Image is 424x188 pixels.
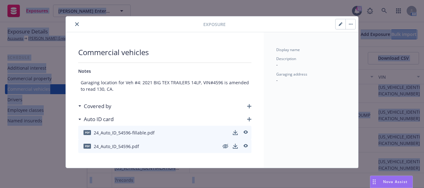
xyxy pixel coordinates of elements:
[232,142,239,150] a: download
[276,77,278,83] span: -
[241,129,249,136] a: preview
[94,143,139,150] span: 24_Auto_ID_54596.pdf
[383,179,408,184] span: Nova Assist
[78,115,114,123] div: Auto ID card
[84,115,114,123] h3: Auto ID card
[78,77,251,95] span: Garaging location for Veh #4: 2021 BIG TEX TRAILERS 14LP, VIN#4596 is amended to read 130, CA.
[241,142,249,150] a: preview
[276,47,300,52] span: Display name
[78,47,251,58] span: Commercial vehicles
[73,20,81,28] button: close
[83,144,91,148] span: pdf
[84,102,111,110] h3: Covered by
[276,62,278,68] span: -
[78,68,91,74] span: Notes
[222,142,229,150] a: hidden
[94,129,155,136] span: 24_Auto_ID_54596-fillable.pdf
[276,56,296,61] span: Description
[370,176,413,188] button: Nova Assist
[83,130,91,135] span: pdf
[203,21,226,28] span: Exposure
[78,102,111,110] div: Covered by
[370,176,378,188] div: Drag to move
[276,72,307,77] span: Garaging address
[232,129,239,136] a: download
